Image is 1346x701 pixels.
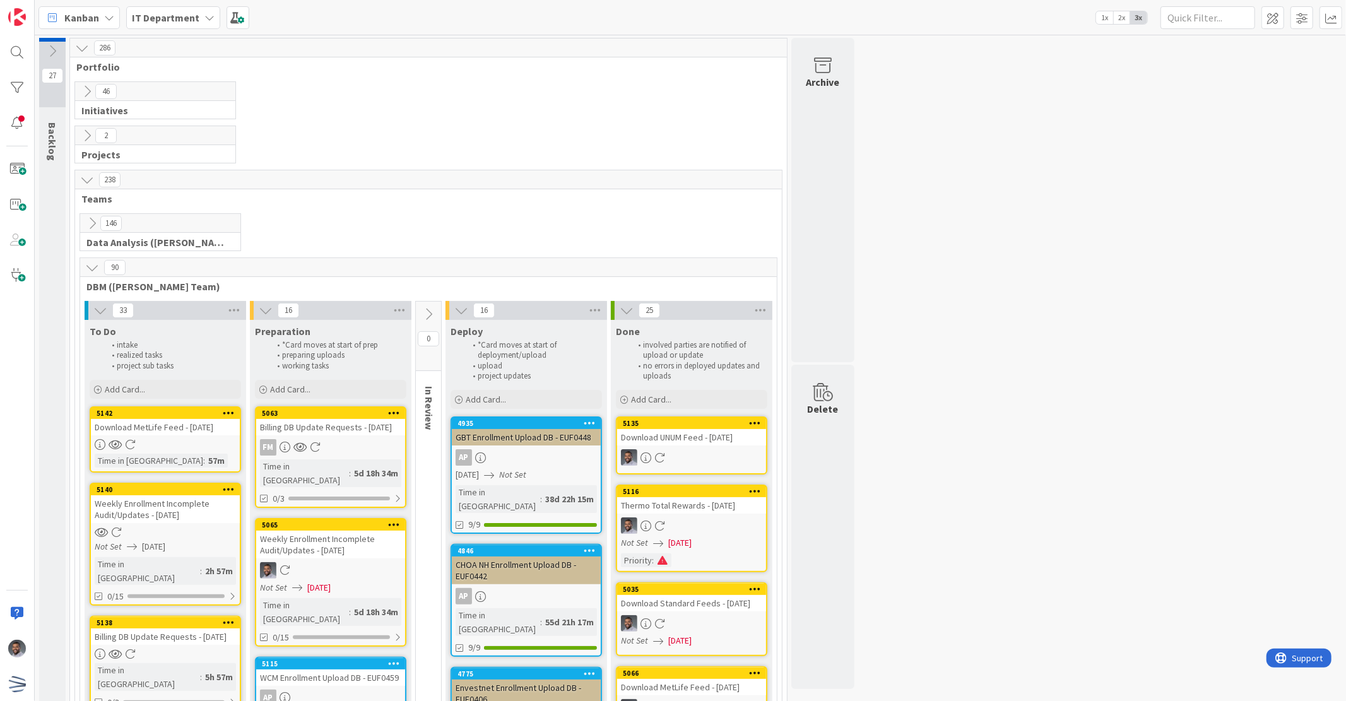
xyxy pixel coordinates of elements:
[617,517,766,534] div: FS
[668,536,692,550] span: [DATE]
[203,454,205,468] span: :
[107,590,124,603] span: 0/15
[8,640,26,657] img: FS
[1096,11,1113,24] span: 1x
[456,588,472,604] div: AP
[617,418,766,429] div: 5135
[142,540,165,553] span: [DATE]
[456,485,540,513] div: Time in [GEOGRAPHIC_DATA]
[255,325,310,338] span: Preparation
[466,340,600,361] li: *Card moves at start of deployment/upload
[616,325,640,338] span: Done
[262,659,405,668] div: 5115
[255,518,406,647] a: 5065Weekly Enrollment Incomplete Audit/Updates - [DATE]FSNot Set[DATE]Time in [GEOGRAPHIC_DATA]:5...
[91,495,240,523] div: Weekly Enrollment Incomplete Audit/Updates - [DATE]
[458,546,601,555] div: 4846
[623,487,766,496] div: 5116
[540,615,542,629] span: :
[617,679,766,695] div: Download MetLife Feed - [DATE]
[8,8,26,26] img: Visit kanbanzone.com
[617,418,766,445] div: 5135Download UNUM Feed - [DATE]
[132,11,199,24] b: IT Department
[418,331,439,346] span: 0
[621,537,648,548] i: Not Set
[1113,11,1130,24] span: 2x
[260,562,276,579] img: FS
[100,216,122,231] span: 146
[91,628,240,645] div: Billing DB Update Requests - [DATE]
[452,545,601,557] div: 4846
[256,658,405,686] div: 5115WCM Enrollment Upload DB - EUF0459
[542,615,597,629] div: 55d 21h 17m
[262,521,405,529] div: 5065
[621,553,652,567] div: Priority
[205,454,228,468] div: 57m
[452,429,601,445] div: GBT Enrollment Upload DB - EUF0448
[8,675,26,693] img: avatar
[76,61,771,73] span: Portfolio
[623,585,766,594] div: 5035
[351,466,401,480] div: 5d 18h 34m
[95,663,200,691] div: Time in [GEOGRAPHIC_DATA]
[270,340,404,350] li: *Card moves at start of prep
[95,454,203,468] div: Time in [GEOGRAPHIC_DATA]
[256,519,405,558] div: 5065Weekly Enrollment Incomplete Audit/Updates - [DATE]
[423,386,435,430] span: In Review
[621,635,648,646] i: Not Set
[466,394,506,405] span: Add Card...
[91,408,240,419] div: 5142
[95,84,117,99] span: 46
[623,669,766,678] div: 5066
[64,10,99,25] span: Kanban
[458,669,601,678] div: 4775
[97,485,240,494] div: 5140
[200,564,202,578] span: :
[616,485,767,572] a: 5116Thermo Total Rewards - [DATE]FSNot Set[DATE]Priority:
[631,361,765,382] li: no errors in deployed updates and uploads
[86,280,761,293] span: DBM (David Team)
[808,401,839,416] div: Delete
[617,486,766,497] div: 5116
[351,605,401,619] div: 5d 18h 34m
[452,418,601,429] div: 4935
[270,350,404,360] li: preparing uploads
[349,466,351,480] span: :
[617,668,766,679] div: 5066
[91,484,240,495] div: 5140
[458,419,601,428] div: 4935
[91,408,240,435] div: 5142Download MetLife Feed - [DATE]
[105,384,145,395] span: Add Card...
[617,668,766,695] div: 5066Download MetLife Feed - [DATE]
[468,518,480,531] span: 9/9
[105,340,239,350] li: intake
[260,459,349,487] div: Time in [GEOGRAPHIC_DATA]
[473,303,495,318] span: 16
[104,260,126,275] span: 90
[451,416,602,534] a: 4935GBT Enrollment Upload DB - EUF0448AP[DATE]Not SetTime in [GEOGRAPHIC_DATA]:38d 22h 15m9/9
[256,408,405,435] div: 5063Billing DB Update Requests - [DATE]
[652,553,654,567] span: :
[202,670,236,684] div: 5h 57m
[273,631,289,644] span: 0/15
[46,122,59,161] span: Backlog
[1130,11,1147,24] span: 3x
[452,557,601,584] div: CHOA NH Enrollment Upload DB - EUF0442
[631,340,765,361] li: involved parties are notified of upload or update
[94,40,115,56] span: 286
[307,581,331,594] span: [DATE]
[617,595,766,611] div: Download Standard Feeds - [DATE]
[99,172,121,187] span: 238
[256,658,405,669] div: 5115
[25,2,56,17] span: Support
[256,562,405,579] div: FS
[262,409,405,418] div: 5063
[95,541,122,552] i: Not Set
[91,617,240,628] div: 5138
[466,361,600,371] li: upload
[1160,6,1255,29] input: Quick Filter...
[616,416,767,474] a: 5135Download UNUM Feed - [DATE]FS
[621,517,637,534] img: FS
[91,484,240,523] div: 5140Weekly Enrollment Incomplete Audit/Updates - [DATE]
[90,406,241,473] a: 5142Download MetLife Feed - [DATE]Time in [GEOGRAPHIC_DATA]:57m
[456,449,472,466] div: AP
